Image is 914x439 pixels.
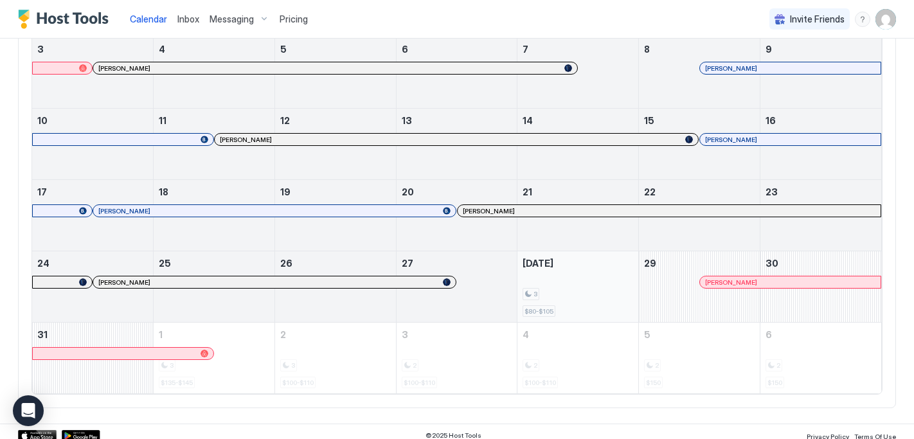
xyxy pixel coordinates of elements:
td: September 1, 2025 [154,323,275,394]
a: August 31, 2025 [32,323,153,346]
td: August 28, 2025 [517,251,639,323]
span: 31 [37,329,48,340]
td: September 5, 2025 [639,323,760,394]
a: August 11, 2025 [154,109,274,132]
a: August 14, 2025 [517,109,638,132]
a: August 27, 2025 [397,251,517,275]
span: 17 [37,186,47,197]
a: September 6, 2025 [760,323,881,346]
span: 21 [523,186,532,197]
span: 3 [37,44,44,55]
a: August 7, 2025 [517,37,638,61]
td: August 24, 2025 [32,251,154,323]
a: August 17, 2025 [32,180,153,204]
a: August 25, 2025 [154,251,274,275]
span: 15 [644,115,654,126]
div: [PERSON_NAME] [705,278,875,287]
td: August 11, 2025 [154,109,275,180]
a: August 16, 2025 [760,109,881,132]
a: September 4, 2025 [517,323,638,346]
td: September 3, 2025 [396,323,517,394]
td: August 13, 2025 [396,109,517,180]
div: menu [855,12,870,27]
a: August 24, 2025 [32,251,153,275]
a: August 5, 2025 [275,37,396,61]
a: September 1, 2025 [154,323,274,346]
span: Inbox [177,13,199,24]
td: September 2, 2025 [274,323,396,394]
a: August 21, 2025 [517,180,638,204]
a: August 13, 2025 [397,109,517,132]
td: August 29, 2025 [639,251,760,323]
div: [PERSON_NAME] [705,64,875,73]
span: 26 [280,258,292,269]
a: August 8, 2025 [639,37,760,61]
span: 30 [766,258,778,269]
td: August 31, 2025 [32,323,154,394]
span: [PERSON_NAME] [705,64,757,73]
td: August 8, 2025 [639,37,760,109]
td: September 4, 2025 [517,323,639,394]
div: Open Intercom Messenger [13,395,44,426]
span: Calendar [130,13,167,24]
span: 8 [644,44,650,55]
span: 6 [402,44,408,55]
span: 12 [280,115,290,126]
a: August 12, 2025 [275,109,396,132]
span: 24 [37,258,49,269]
td: August 25, 2025 [154,251,275,323]
span: 20 [402,186,414,197]
td: August 12, 2025 [274,109,396,180]
span: [PERSON_NAME] [705,278,757,287]
span: [PERSON_NAME] [98,278,150,287]
a: August 19, 2025 [275,180,396,204]
span: 19 [280,186,291,197]
a: September 5, 2025 [639,323,760,346]
a: August 28, 2025 [517,251,638,275]
span: 7 [523,44,528,55]
span: 10 [37,115,48,126]
span: 6 [766,329,772,340]
div: [PERSON_NAME] [98,278,451,287]
span: [DATE] [523,258,553,269]
span: 4 [523,329,529,340]
a: August 22, 2025 [639,180,760,204]
span: 5 [644,329,650,340]
span: [PERSON_NAME] [220,136,272,144]
span: 5 [280,44,287,55]
td: August 15, 2025 [639,109,760,180]
a: August 15, 2025 [639,109,760,132]
span: [PERSON_NAME] [98,64,150,73]
a: August 23, 2025 [760,180,881,204]
td: August 30, 2025 [760,251,881,323]
a: Inbox [177,12,199,26]
a: September 2, 2025 [275,323,396,346]
a: August 18, 2025 [154,180,274,204]
span: 23 [766,186,778,197]
td: August 17, 2025 [32,180,154,251]
span: 16 [766,115,776,126]
span: Invite Friends [790,13,845,25]
td: August 22, 2025 [639,180,760,251]
div: [PERSON_NAME] [705,136,875,144]
a: August 20, 2025 [397,180,517,204]
a: August 3, 2025 [32,37,153,61]
span: [PERSON_NAME] [705,136,757,144]
td: August 14, 2025 [517,109,639,180]
span: 13 [402,115,412,126]
span: 4 [159,44,165,55]
td: August 3, 2025 [32,37,154,109]
span: 1 [159,329,163,340]
a: August 9, 2025 [760,37,881,61]
td: September 6, 2025 [760,323,881,394]
td: August 21, 2025 [517,180,639,251]
a: August 26, 2025 [275,251,396,275]
a: August 29, 2025 [639,251,760,275]
div: [PERSON_NAME] [98,207,451,215]
td: August 7, 2025 [517,37,639,109]
td: August 26, 2025 [274,251,396,323]
td: August 19, 2025 [274,180,396,251]
span: 14 [523,115,533,126]
td: August 23, 2025 [760,180,881,251]
div: [PERSON_NAME] [220,136,693,144]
